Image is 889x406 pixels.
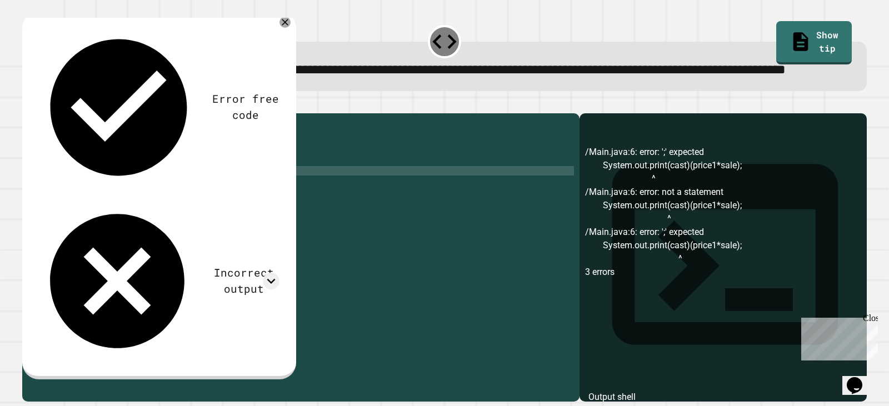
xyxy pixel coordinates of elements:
iframe: chat widget [842,362,878,395]
div: Incorrect output [209,265,279,297]
iframe: chat widget [797,313,878,360]
a: Show tip [776,21,852,64]
div: Error free code [212,91,279,123]
div: /Main.java:6: error: ';' expected System.out.print(cast)(price1*sale); ^ /Main.java:6: error: not... [585,146,861,402]
div: Chat with us now!Close [4,4,77,71]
